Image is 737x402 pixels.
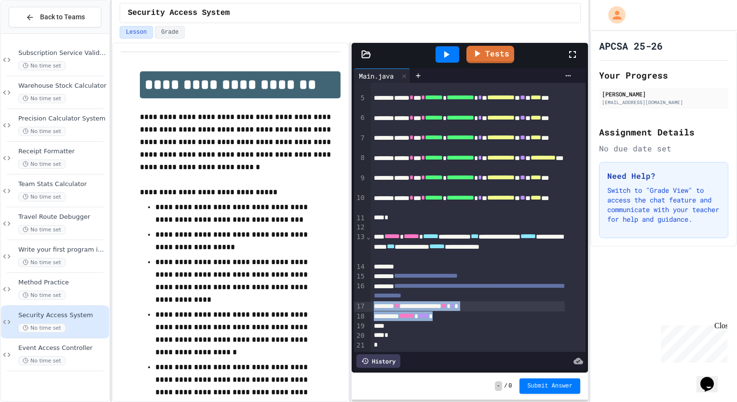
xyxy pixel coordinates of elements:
[18,246,107,254] span: Write your first program in [GEOGRAPHIC_DATA].
[696,363,727,392] iframe: chat widget
[495,381,502,391] span: -
[354,223,366,232] div: 12
[18,49,107,57] span: Subscription Service Validator
[599,143,728,154] div: No due date set
[155,26,185,39] button: Grade
[354,272,366,282] div: 15
[18,323,66,333] span: No time set
[354,322,366,331] div: 19
[18,225,66,234] span: No time set
[607,186,720,224] p: Switch to "Grade View" to access the chat feature and communicate with your teacher for help and ...
[599,125,728,139] h2: Assignment Details
[657,322,727,362] iframe: chat widget
[366,233,371,241] span: Fold line
[18,147,107,156] span: Receipt Formatter
[354,214,366,223] div: 11
[354,232,366,262] div: 13
[18,61,66,70] span: No time set
[40,12,85,22] span: Back to Teams
[354,73,366,94] div: 4
[18,115,107,123] span: Precision Calculator System
[466,46,514,63] a: Tests
[599,39,663,53] h1: APCSA 25-26
[18,291,66,300] span: No time set
[18,192,66,201] span: No time set
[602,90,725,98] div: [PERSON_NAME]
[354,113,366,134] div: 6
[18,82,107,90] span: Warehouse Stock Calculator
[9,7,101,27] button: Back to Teams
[4,4,67,61] div: Chat with us now!Close
[18,94,66,103] span: No time set
[354,312,366,322] div: 18
[18,279,107,287] span: Method Practice
[602,99,725,106] div: [EMAIL_ADDRESS][DOMAIN_NAME]
[356,354,400,368] div: History
[508,382,512,390] span: 0
[18,258,66,267] span: No time set
[354,153,366,174] div: 8
[527,382,573,390] span: Submit Answer
[354,174,366,194] div: 9
[354,94,366,114] div: 5
[18,356,66,365] span: No time set
[519,378,580,394] button: Submit Answer
[599,68,728,82] h2: Your Progress
[607,170,720,182] h3: Need Help?
[18,127,66,136] span: No time set
[120,26,153,39] button: Lesson
[18,213,107,221] span: Travel Route Debugger
[18,180,107,188] span: Team Stats Calculator
[354,302,366,312] div: 17
[354,331,366,341] div: 20
[18,311,107,320] span: Security Access System
[354,134,366,154] div: 7
[354,68,410,83] div: Main.java
[128,7,230,19] span: Security Access System
[354,193,366,214] div: 10
[354,262,366,272] div: 14
[354,71,398,81] div: Main.java
[18,344,107,352] span: Event Access Controller
[18,160,66,169] span: No time set
[354,281,366,302] div: 16
[354,341,366,350] div: 21
[504,382,507,390] span: /
[598,4,628,26] div: My Account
